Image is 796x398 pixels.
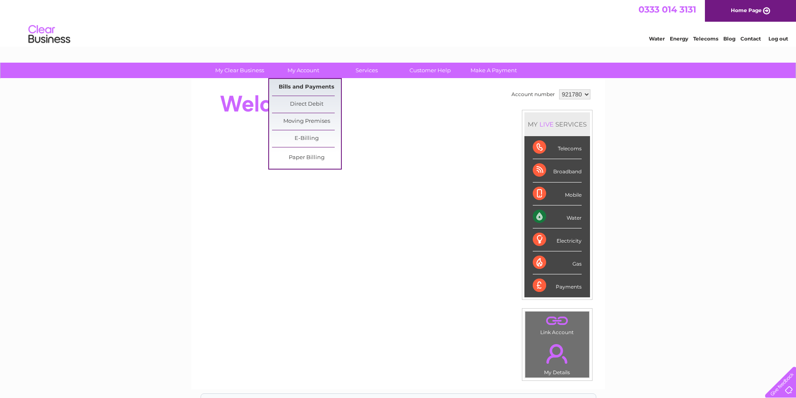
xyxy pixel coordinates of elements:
[527,314,587,328] a: .
[459,63,528,78] a: Make A Payment
[272,150,341,166] a: Paper Billing
[533,159,582,182] div: Broadband
[723,35,735,42] a: Blog
[201,5,596,41] div: Clear Business is a trading name of Verastar Limited (registered in [GEOGRAPHIC_DATA] No. 3667643...
[533,136,582,159] div: Telecoms
[525,311,590,337] td: Link Account
[649,35,665,42] a: Water
[533,205,582,228] div: Water
[509,87,557,101] td: Account number
[527,339,587,368] a: .
[670,35,688,42] a: Energy
[332,63,401,78] a: Services
[538,120,555,128] div: LIVE
[272,96,341,113] a: Direct Debit
[533,274,582,297] div: Payments
[533,183,582,205] div: Mobile
[272,79,341,96] a: Bills and Payments
[638,4,696,15] a: 0333 014 3131
[272,130,341,147] a: E-Billing
[740,35,761,42] a: Contact
[396,63,465,78] a: Customer Help
[693,35,718,42] a: Telecoms
[768,35,788,42] a: Log out
[533,251,582,274] div: Gas
[524,112,590,136] div: MY SERVICES
[269,63,338,78] a: My Account
[272,113,341,130] a: Moving Premises
[533,228,582,251] div: Electricity
[205,63,274,78] a: My Clear Business
[28,22,71,47] img: logo.png
[525,337,590,378] td: My Details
